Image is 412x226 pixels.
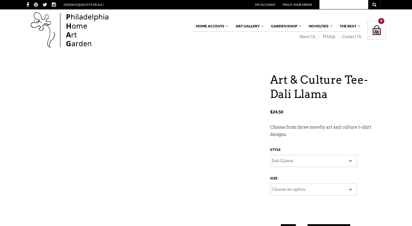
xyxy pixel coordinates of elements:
[233,21,264,31] a: Art Gallery
[306,21,333,31] a: Novelties
[282,3,312,6] a: Track Your Order
[378,18,384,24] div: 0
[255,3,276,6] a: My Account
[270,124,386,138] p: Choose from three novelty art and culture t-shirt designs.
[337,21,361,31] a: The Rest
[295,34,319,39] a: About Us
[193,21,229,31] a: Home Accents
[270,109,283,114] bdi: 24.50
[270,146,281,155] label: Style
[270,175,278,183] label: Size
[270,73,386,101] h1: Art & Culture Tee- Dali Llama
[319,34,339,39] a: PHAQs
[270,109,273,114] span: $
[268,21,302,31] a: Garden Shop
[339,34,361,39] a: Contact Us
